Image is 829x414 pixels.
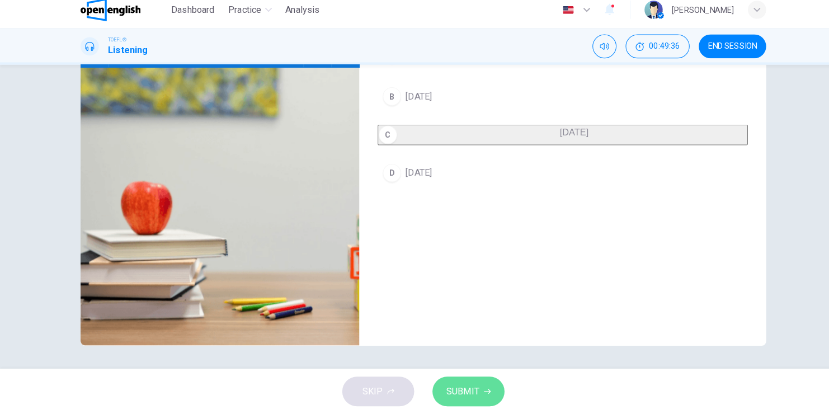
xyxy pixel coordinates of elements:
div: D [375,169,393,187]
span: [DATE] [397,171,423,185]
h1: Listening [106,51,145,64]
span: TOEFL® [106,43,124,51]
div: Hide [613,42,675,65]
img: OpenEnglish logo [79,7,138,29]
button: SUBMIT [423,377,494,406]
div: C [371,131,389,149]
button: Analysis [275,8,318,28]
span: END SESSION [693,49,741,58]
div: B [375,94,393,112]
button: D[DATE] [370,164,732,192]
div: Mute [580,42,604,65]
img: Profile picture [631,9,649,27]
div: [PERSON_NAME] [658,11,719,25]
button: C[DATE] [370,130,732,150]
button: Dashboard [163,8,215,28]
span: [DATE] [548,133,576,143]
img: Listen to this clip about the Iron Age and answer the following questions: [79,74,352,347]
button: 00:49:36 [613,42,675,65]
button: END SESSION [684,42,750,65]
span: 00:49:36 [635,49,666,58]
span: [DATE] [397,96,423,110]
span: Practice [224,11,256,25]
img: en [549,14,563,22]
span: Dashboard [168,11,210,25]
span: SUBMIT [437,384,469,399]
button: Practice [219,8,271,28]
a: OpenEnglish logo [79,7,163,29]
button: B[DATE] [370,89,732,117]
span: Analysis [280,11,313,25]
